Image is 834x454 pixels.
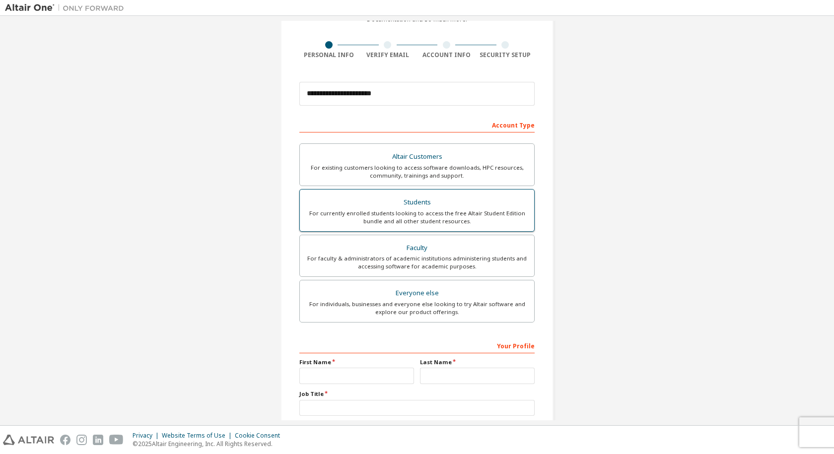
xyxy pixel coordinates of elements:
[299,117,535,132] div: Account Type
[306,241,528,255] div: Faculty
[76,435,87,445] img: instagram.svg
[306,209,528,225] div: For currently enrolled students looking to access the free Altair Student Edition bundle and all ...
[306,300,528,316] div: For individuals, businesses and everyone else looking to try Altair software and explore our prod...
[476,51,535,59] div: Security Setup
[235,432,286,440] div: Cookie Consent
[299,358,414,366] label: First Name
[3,435,54,445] img: altair_logo.svg
[109,435,124,445] img: youtube.svg
[306,255,528,270] div: For faculty & administrators of academic institutions administering students and accessing softwa...
[299,337,535,353] div: Your Profile
[299,390,535,398] label: Job Title
[306,195,528,209] div: Students
[306,150,528,164] div: Altair Customers
[93,435,103,445] img: linkedin.svg
[358,51,417,59] div: Verify Email
[306,286,528,300] div: Everyone else
[133,432,162,440] div: Privacy
[162,432,235,440] div: Website Terms of Use
[5,3,129,13] img: Altair One
[133,440,286,448] p: © 2025 Altair Engineering, Inc. All Rights Reserved.
[299,51,358,59] div: Personal Info
[417,51,476,59] div: Account Info
[306,164,528,180] div: For existing customers looking to access software downloads, HPC resources, community, trainings ...
[60,435,70,445] img: facebook.svg
[420,358,535,366] label: Last Name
